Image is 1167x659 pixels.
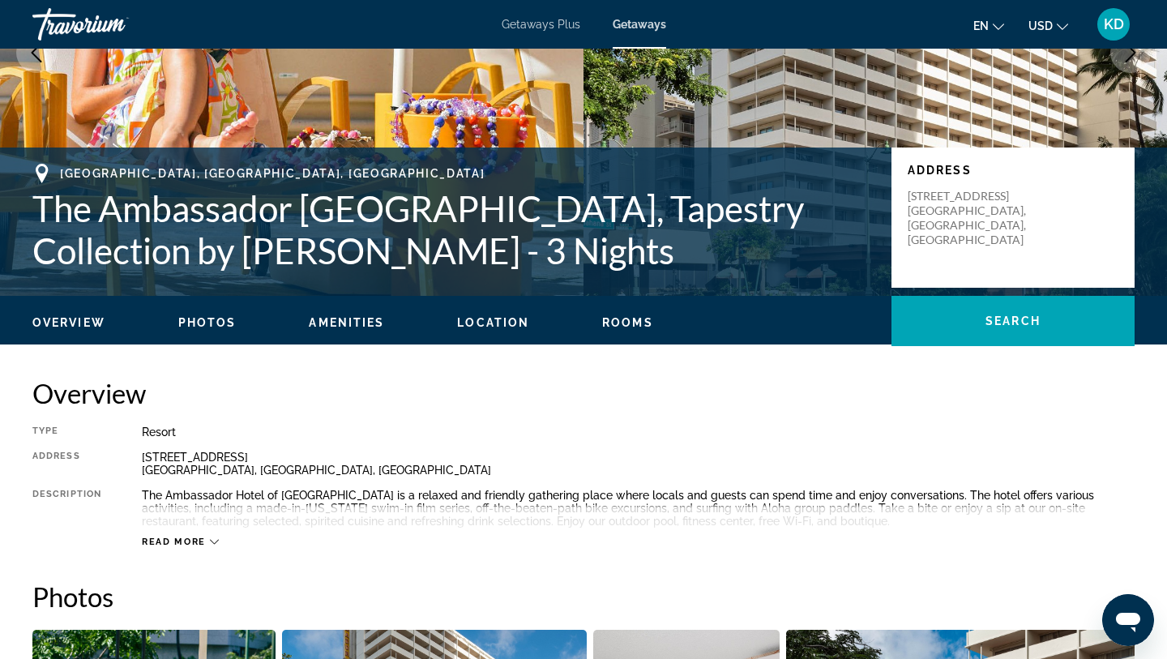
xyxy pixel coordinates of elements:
[142,536,219,548] button: Read more
[602,316,653,329] span: Rooms
[32,451,101,477] div: Address
[178,316,237,329] span: Photos
[1104,16,1124,32] span: KD
[142,426,1135,439] div: Resort
[973,14,1004,37] button: Change language
[142,537,206,547] span: Read more
[16,32,57,73] button: Previous image
[142,489,1135,528] div: The Ambassador Hotel of [GEOGRAPHIC_DATA] is a relaxed and friendly gathering place where locals ...
[908,189,1037,247] p: [STREET_ADDRESS] [GEOGRAPHIC_DATA], [GEOGRAPHIC_DATA], [GEOGRAPHIC_DATA]
[457,315,529,330] button: Location
[502,18,580,31] a: Getaways Plus
[32,489,101,528] div: Description
[457,316,529,329] span: Location
[309,315,384,330] button: Amenities
[1028,19,1053,32] span: USD
[32,3,194,45] a: Travorium
[973,19,989,32] span: en
[602,315,653,330] button: Rooms
[908,164,1118,177] p: Address
[32,580,1135,613] h2: Photos
[1092,7,1135,41] button: User Menu
[32,377,1135,409] h2: Overview
[985,315,1041,327] span: Search
[178,315,237,330] button: Photos
[32,316,105,329] span: Overview
[60,167,485,180] span: [GEOGRAPHIC_DATA], [GEOGRAPHIC_DATA], [GEOGRAPHIC_DATA]
[142,451,1135,477] div: [STREET_ADDRESS] [GEOGRAPHIC_DATA], [GEOGRAPHIC_DATA], [GEOGRAPHIC_DATA]
[1102,594,1154,646] iframe: Button to launch messaging window
[32,315,105,330] button: Overview
[32,187,875,272] h1: The Ambassador [GEOGRAPHIC_DATA], Tapestry Collection by [PERSON_NAME] - 3 Nights
[32,426,101,439] div: Type
[891,296,1135,346] button: Search
[1028,14,1068,37] button: Change currency
[613,18,666,31] a: Getaways
[309,316,384,329] span: Amenities
[1110,32,1151,73] button: Next image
